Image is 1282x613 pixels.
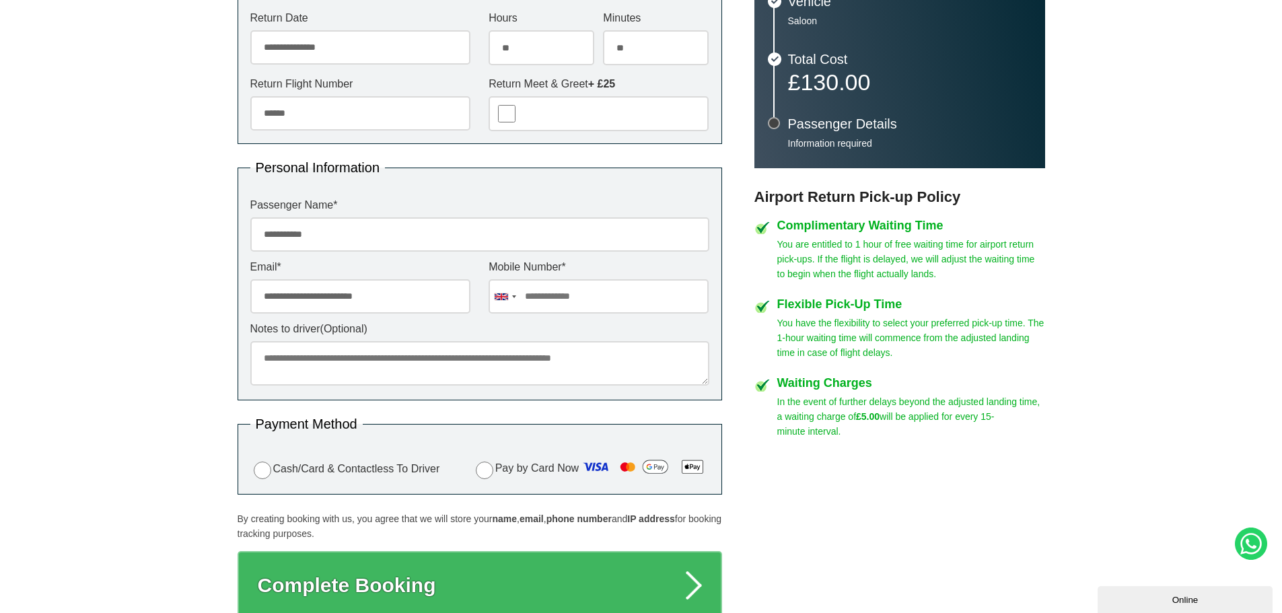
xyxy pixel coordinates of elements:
[250,460,440,479] label: Cash/Card & Contactless To Driver
[489,280,520,313] div: United Kingdom: +44
[250,79,470,89] label: Return Flight Number
[788,15,1032,27] p: Saloon
[856,411,880,422] strong: £5.00
[588,78,615,89] strong: + £25
[476,462,493,479] input: Pay by Card Now
[250,200,709,211] label: Passenger Name
[1098,583,1275,613] iframe: chat widget
[489,13,594,24] label: Hours
[250,13,470,24] label: Return Date
[520,513,544,524] strong: email
[546,513,612,524] strong: phone number
[777,316,1045,360] p: You have the flexibility to select your preferred pick-up time. The 1-hour waiting time will comm...
[492,513,517,524] strong: name
[777,377,1045,389] h4: Waiting Charges
[777,219,1045,231] h4: Complimentary Waiting Time
[489,79,709,89] label: Return Meet & Greet
[627,513,675,524] strong: IP address
[250,161,386,174] legend: Personal Information
[800,69,870,95] span: 130.00
[250,417,363,431] legend: Payment Method
[788,52,1032,66] h3: Total Cost
[777,394,1045,439] p: In the event of further delays beyond the adjusted landing time, a waiting charge of will be appl...
[489,262,709,273] label: Mobile Number
[238,511,722,541] p: By creating booking with us, you agree that we will store your , , and for booking tracking purpo...
[788,73,1032,92] p: £
[472,456,709,482] label: Pay by Card Now
[777,237,1045,281] p: You are entitled to 1 hour of free waiting time for airport return pick-ups. If the flight is del...
[603,13,709,24] label: Minutes
[320,323,367,334] span: (Optional)
[788,137,1032,149] p: Information required
[777,298,1045,310] h4: Flexible Pick-Up Time
[250,262,470,273] label: Email
[754,188,1045,206] h3: Airport Return Pick-up Policy
[254,462,271,479] input: Cash/Card & Contactless To Driver
[788,117,1032,131] h3: Passenger Details
[250,324,709,334] label: Notes to driver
